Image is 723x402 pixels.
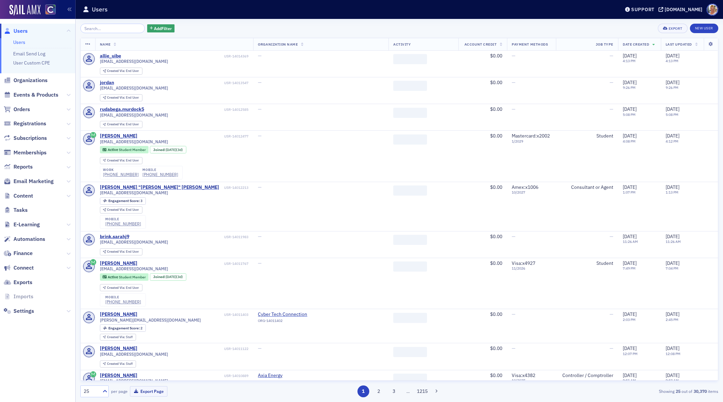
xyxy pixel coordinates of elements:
span: 10 / 2027 [512,190,551,195]
span: $0.00 [490,106,502,112]
span: — [258,345,262,351]
span: Organization Name [258,42,298,47]
strong: 25 [674,388,681,394]
span: Engagement Score : [108,198,140,203]
span: Active [108,147,119,152]
a: [PERSON_NAME] [100,311,137,318]
span: ‌ [393,261,427,272]
span: Student Member [119,147,146,152]
span: Payment Methods [512,42,548,47]
span: [EMAIL_ADDRESS][DOMAIN_NAME] [100,59,168,64]
div: ORG-14010901 [258,380,319,386]
span: [DATE] [666,260,679,266]
span: [EMAIL_ADDRESS][DOMAIN_NAME] [100,378,168,383]
span: Engagement Score : [108,326,140,330]
span: Organizations [14,77,48,84]
button: Export [658,24,687,33]
a: jordan [100,80,114,86]
div: Engagement Score: 3 [100,197,146,205]
span: [DATE] [623,233,637,240]
span: [DATE] [623,260,637,266]
a: brink.sarahj9 [100,234,129,240]
span: [EMAIL_ADDRESS][DOMAIN_NAME] [100,139,168,144]
time: 4:13 PM [623,58,636,63]
time: 1:13 PM [666,190,678,195]
div: Active: Active: Student Member [100,273,149,281]
div: [PERSON_NAME] [100,260,137,267]
div: Showing out of items [510,388,718,394]
span: $0.00 [490,133,502,139]
div: USR-14011403 [138,312,248,317]
a: Reports [4,163,33,171]
time: 9:26 PM [666,85,678,90]
span: $0.00 [490,53,502,59]
span: — [610,79,613,85]
a: Events & Products [4,91,58,99]
span: — [258,133,262,139]
span: Content [14,192,33,200]
a: Settings [4,307,34,315]
div: End User [107,286,139,290]
button: Export Page [130,386,167,397]
span: [PERSON_NAME][EMAIL_ADDRESS][DOMAIN_NAME] [100,318,201,323]
a: E-Learning [4,221,40,228]
a: [PHONE_NUMBER] [103,172,139,177]
div: USR-14012585 [145,107,248,112]
span: [DATE] [623,133,637,139]
span: Created Via : [107,69,126,73]
span: ‌ [393,313,427,323]
span: [DATE] [166,274,176,279]
a: Orders [4,106,30,113]
span: [DATE] [623,106,637,112]
div: End User [107,159,139,162]
span: — [512,79,515,85]
div: End User [107,250,139,254]
time: 12:07 PM [623,351,638,356]
span: Subscriptions [14,134,47,142]
a: Finance [4,250,33,257]
button: 2 [373,385,384,397]
span: Exports [14,279,32,286]
div: Student [561,260,613,267]
span: Created Via : [107,95,126,100]
div: 25 [84,388,99,395]
a: Exports [4,279,32,286]
span: Cyber Tech Connection [258,311,319,318]
time: 4:13 PM [666,58,678,63]
a: Users [13,39,25,45]
span: Created Via : [107,158,126,162]
a: Memberships [4,149,47,156]
a: [PERSON_NAME] [100,373,137,379]
div: USR-14011767 [138,261,248,266]
span: Student Member [119,275,146,279]
span: — [610,345,613,351]
time: 9:26 PM [623,85,636,90]
a: New User [690,24,718,33]
div: End User [107,123,139,126]
span: Imports [14,293,33,300]
span: — [258,106,262,112]
span: — [610,106,613,112]
span: Date Created [623,42,649,47]
time: 11:26 AM [623,239,638,244]
div: Created Via: End User [100,284,142,291]
span: [DATE] [623,311,637,317]
a: Registrations [4,120,46,127]
span: 10 / 2027 [512,378,551,383]
span: [DATE] [666,79,679,85]
a: Axia Energy [258,373,319,379]
div: USR-14012477 [138,134,248,139]
span: Joined : [153,148,166,152]
a: Organizations [4,77,48,84]
div: Created Via: End User [100,121,142,128]
span: ‌ [393,347,427,357]
span: $0.00 [490,184,502,190]
div: 3 [108,199,142,203]
a: Imports [4,293,33,300]
a: Email Marketing [4,178,54,185]
div: End User [107,96,139,100]
span: 1 / 2029 [512,139,551,144]
span: ‌ [393,81,427,91]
